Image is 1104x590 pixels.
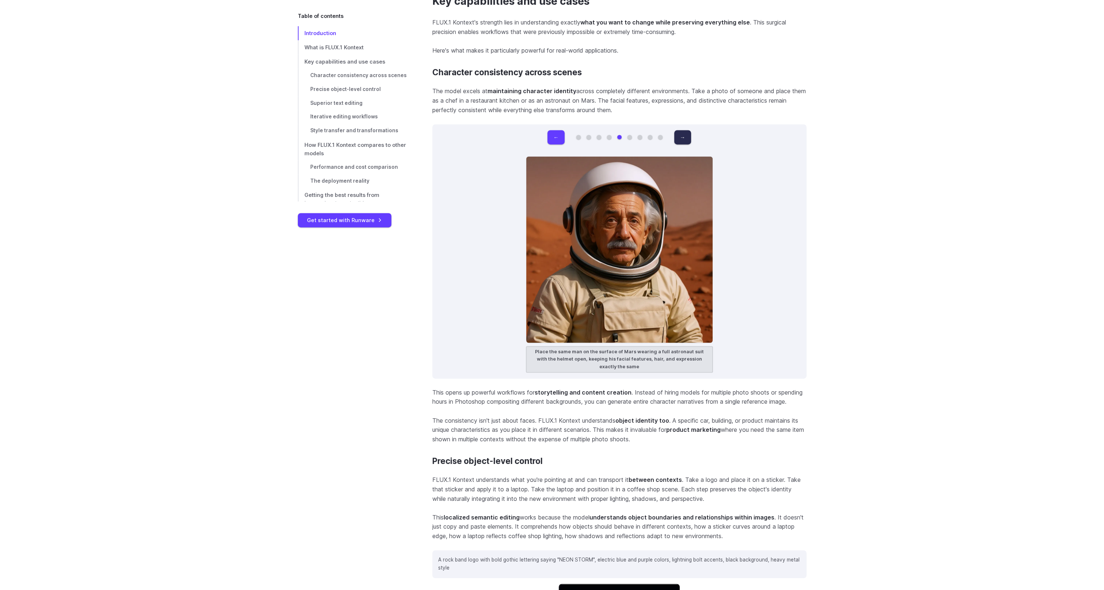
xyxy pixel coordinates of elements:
[310,86,381,92] span: Precise object-level control
[298,188,409,211] a: Getting the best results from instruction-based editing
[432,513,807,541] p: This works because the model . It doesn't just copy and paste elements. It comprehends how object...
[298,96,409,110] a: Superior text editing
[310,100,363,106] span: Superior text editing
[438,556,801,572] p: A rock band logo with bold gothic lettering saying "NEON STORM", electric blue and purple colors,...
[615,417,669,424] strong: object identity too
[576,135,581,139] button: Go to 1 of 9
[617,135,622,139] button: Go to 5 of 9
[432,18,807,37] p: FLUX.1 Kontext's strength lies in understanding exactly . This surgical precision enables workflo...
[298,138,409,160] a: How FLUX.1 Kontext compares to other models
[666,426,721,433] strong: product marketing
[629,476,682,483] strong: between contexts
[674,130,691,144] button: →
[487,87,576,95] strong: maintaining character identity
[432,87,807,115] p: The model excels at across completely different environments. Take a photo of someone and place t...
[298,12,344,20] span: Table of contents
[444,514,520,521] strong: localized semantic editing
[304,30,336,36] span: Introduction
[310,72,407,78] span: Character consistency across scenes
[607,135,611,139] button: Go to 4 of 9
[304,192,379,207] span: Getting the best results from instruction-based editing
[310,178,369,184] span: The deployment reality
[304,58,385,65] span: Key capabilities and use cases
[298,160,409,174] a: Performance and cost comparison
[298,174,409,188] a: The deployment reality
[298,110,409,124] a: Iterative editing workflows
[432,46,807,56] p: Here's what makes it particularly powerful for real-world applications.
[298,213,391,227] a: Get started with Runware
[648,135,652,139] button: Go to 8 of 9
[310,164,398,170] span: Performance and cost comparison
[535,389,631,396] strong: storytelling and content creation
[298,40,409,54] a: What is FLUX.1 Kontext
[432,388,807,407] p: This opens up powerful workflows for . Instead of hiring models for multiple photo shoots or spen...
[304,142,406,156] span: How FLUX.1 Kontext compares to other models
[310,127,398,133] span: Style transfer and transformations
[627,135,632,139] button: Go to 6 of 9
[304,44,364,50] span: What is FLUX.1 Kontext
[310,114,378,119] span: Iterative editing workflows
[298,124,409,138] a: Style transfer and transformations
[638,135,642,139] button: Go to 7 of 9
[298,26,409,40] a: Introduction
[580,19,750,26] strong: what you want to change while preserving everything else
[526,346,713,373] figcaption: Place the same man on the surface of Mars wearing a full astronaut suit with the helmet open, kee...
[526,156,713,343] img: Mature man in a space suit and helmet posing on the surface of Mars with red rocky terrain behind...
[547,130,564,144] button: ←
[597,135,601,139] button: Go to 3 of 9
[432,456,543,466] a: Precise object-level control
[298,69,409,83] a: Character consistency across scenes
[432,68,582,77] a: Character consistency across scenes
[589,514,774,521] strong: understands object boundaries and relationships within images
[298,54,409,69] a: Key capabilities and use cases
[658,135,663,139] button: Go to 9 of 9
[432,475,807,503] p: FLUX.1 Kontext understands what you're pointing at and can transport it . Take a logo and place i...
[298,83,409,96] a: Precise object-level control
[587,135,591,139] button: Go to 2 of 9
[432,416,807,444] p: The consistency isn't just about faces. FLUX.1 Kontext understands . A specific car, building, or...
